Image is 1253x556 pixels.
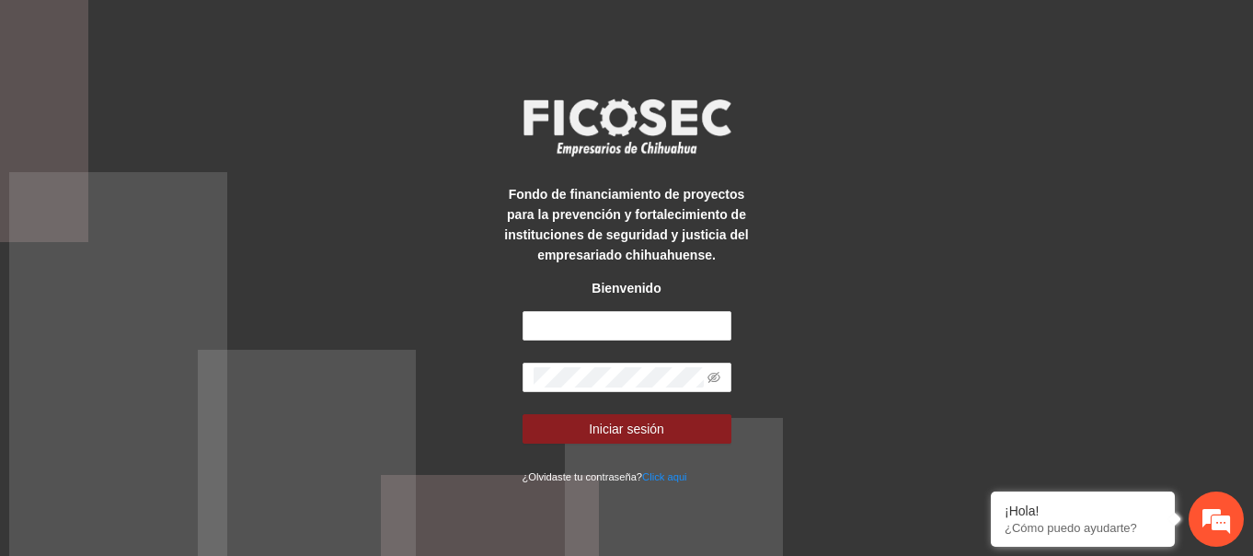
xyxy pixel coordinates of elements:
span: eye-invisible [707,371,720,384]
button: Iniciar sesión [523,414,731,444]
img: logo [512,93,741,161]
p: ¿Cómo puedo ayudarte? [1005,521,1161,535]
a: Click aqui [642,471,687,482]
small: ¿Olvidaste tu contraseña? [523,471,687,482]
span: Iniciar sesión [589,419,664,439]
div: ¡Hola! [1005,504,1161,518]
strong: Bienvenido [592,281,661,295]
strong: Fondo de financiamiento de proyectos para la prevención y fortalecimiento de instituciones de seg... [504,187,748,262]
